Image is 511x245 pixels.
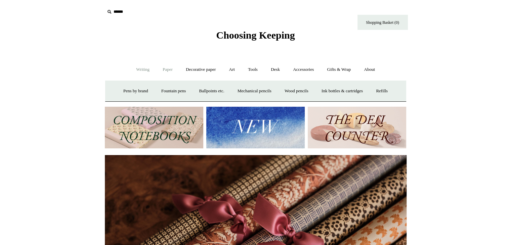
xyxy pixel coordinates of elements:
a: Accessories [287,61,320,79]
img: New.jpg__PID:f73bdf93-380a-4a35-bcfe-7823039498e1 [206,107,305,149]
a: Shopping Basket (0) [357,15,408,30]
a: Tools [242,61,264,79]
a: Choosing Keeping [216,35,295,40]
a: Fountain pens [155,82,192,100]
a: Writing [130,61,156,79]
a: Ballpoints etc. [193,82,230,100]
a: Pens by brand [117,82,154,100]
a: Desk [265,61,286,79]
img: 202302 Composition ledgers.jpg__PID:69722ee6-fa44-49dd-a067-31375e5d54ec [105,107,203,149]
img: The Deli Counter [308,107,406,149]
a: Refills [370,82,394,100]
a: Art [223,61,241,79]
a: Decorative paper [180,61,222,79]
a: Gifts & Wrap [321,61,357,79]
a: About [358,61,381,79]
a: Mechanical pencils [231,82,278,100]
span: Choosing Keeping [216,30,295,41]
a: Wood pencils [279,82,314,100]
a: Paper [157,61,179,79]
a: Ink bottles & cartridges [315,82,369,100]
